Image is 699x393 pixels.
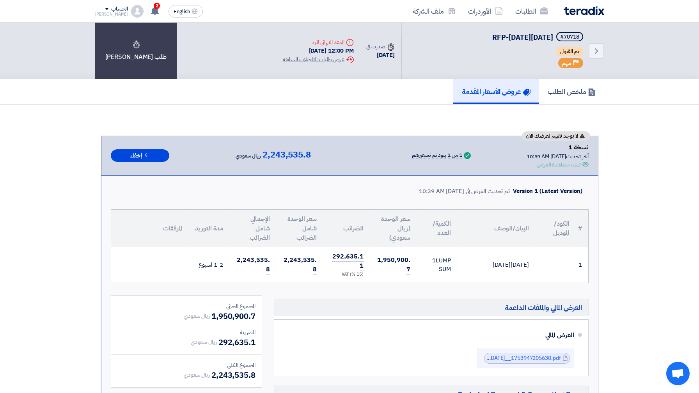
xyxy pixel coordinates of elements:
[505,303,582,312] span: العرض المالي والملفات الداعمة
[111,149,169,162] button: إخفاء
[131,5,144,18] img: profile_test.png
[560,34,579,40] div: #70718
[237,255,270,274] span: 2,243,535.8
[453,79,539,104] a: عروض الأسعار المقدمة
[432,256,436,265] span: 1
[406,2,462,20] a: ملف الشركة
[417,210,457,247] th: الكمية/العدد
[283,38,354,46] div: الموعد النهائي للرد
[462,2,509,20] a: الأوردرات
[283,55,354,64] div: عرض طلبات التاجيلات السابقه
[117,302,255,310] div: المجموع الجزئي
[548,87,596,96] h5: ملخص الطلب
[492,32,553,42] span: RFP-[DATE][DATE]
[184,312,210,320] span: ريال سعودي
[184,371,210,379] span: ريال سعودي
[290,326,574,345] div: العرض المالي
[323,210,370,247] th: الضرائب
[564,6,604,15] img: Teradix logo
[492,32,585,43] h5: RFP-Saudi National Day 2025
[329,271,364,278] div: (15 %) VAT
[463,260,529,269] div: [DATE][DATE]
[462,87,530,96] h5: عروض الأسعار المقدمة
[111,210,189,247] th: المرفقات
[332,252,363,271] span: 292,635.11
[229,210,276,247] th: الإجمالي شامل الضرائب
[211,369,255,381] span: 2,243,535.8
[419,187,510,196] div: تم تحديث العرض في [DATE] 10:39 AM
[527,152,589,161] div: أخر تحديث [DATE] 10:39 AM
[556,47,583,56] span: تم القبول
[284,255,316,274] span: 2,243,535.8
[174,9,190,14] span: English
[539,79,604,104] a: ملخص الطلب
[117,328,255,336] div: الضريبة
[434,354,561,362] a: Quotation__Cenomi__[DATE]__1753947205630.pdf
[189,210,229,247] th: مدة التوريد
[117,361,255,369] div: المجموع الكلي
[236,151,261,161] span: ريال سعودي
[457,210,535,247] th: البيان/الوصف
[218,336,255,348] span: 292,635.1
[513,187,582,196] div: Version 1 (Latest Version)
[189,247,229,283] td: 1-2 اسبوع
[366,42,394,51] div: صدرت في
[111,6,128,12] div: الحساب
[527,142,589,152] div: نسخة 1
[283,46,354,55] div: [DATE] 12:00 PM
[417,247,457,283] td: LUMP SUM
[95,12,128,16] div: [PERSON_NAME]
[263,150,311,159] span: 2,243,535.8
[509,2,554,20] a: الطلبات
[576,247,588,283] td: 1
[95,23,177,79] div: طلب [PERSON_NAME]
[366,51,394,60] div: [DATE]
[191,338,217,346] span: ريال سعودي
[276,210,323,247] th: سعر الوحدة شامل الضرائب
[535,210,576,247] th: الكود/الموديل
[666,362,690,385] a: Open chat
[537,161,580,169] div: تمت مشاهدة العرض
[169,5,203,18] button: English
[576,210,588,247] th: #
[562,60,571,67] span: مهم
[154,3,160,9] span: 3
[211,310,255,322] span: 1,950,900.7
[412,152,462,159] div: 1 من 1 بنود تم تسعيرهم
[370,210,417,247] th: سعر الوحدة (ريال سعودي)
[377,255,410,274] span: 1,950,900.7
[526,133,578,139] span: لا يوجد تقييم لعرضك الان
